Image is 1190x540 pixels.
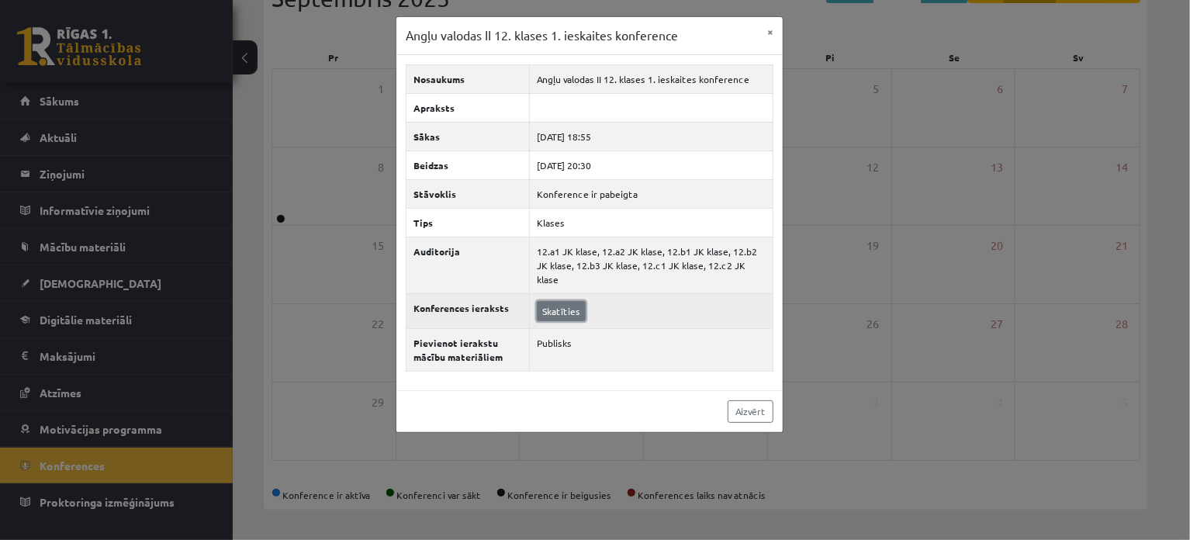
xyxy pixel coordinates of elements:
td: Publisks [529,328,773,371]
a: Aizvērt [728,400,773,423]
td: Konference ir pabeigta [529,179,773,208]
th: Pievienot ierakstu mācību materiāliem [406,328,530,371]
button: × [758,17,783,47]
th: Konferences ieraksts [406,293,530,328]
th: Beidzas [406,151,530,179]
th: Stāvoklis [406,179,530,208]
td: Angļu valodas II 12. klases 1. ieskaites konference [529,64,773,93]
td: Klases [529,208,773,237]
th: Auditorija [406,237,530,293]
td: [DATE] 20:30 [529,151,773,179]
th: Nosaukums [406,64,530,93]
th: Sākas [406,122,530,151]
th: Tips [406,208,530,237]
td: [DATE] 18:55 [529,122,773,151]
th: Apraksts [406,93,530,122]
a: Skatīties [537,301,586,321]
h3: Angļu valodas II 12. klases 1. ieskaites konference [406,26,678,45]
td: 12.a1 JK klase, 12.a2 JK klase, 12.b1 JK klase, 12.b2 JK klase, 12.b3 JK klase, 12.c1 JK klase, 1... [529,237,773,293]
